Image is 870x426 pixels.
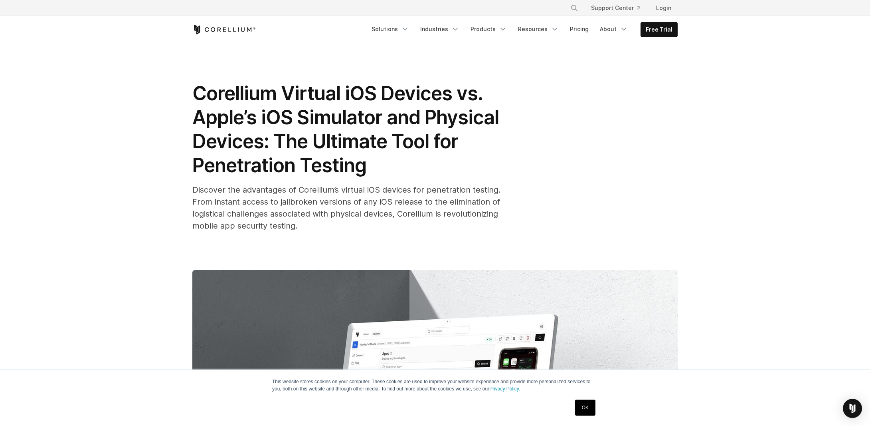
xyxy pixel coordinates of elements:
[367,22,678,37] div: Navigation Menu
[567,1,581,15] button: Search
[650,1,678,15] a: Login
[585,1,647,15] a: Support Center
[367,22,414,36] a: Solutions
[192,185,500,231] span: Discover the advantages of Corellium’s virtual iOS devices for penetration testing. From instant ...
[513,22,564,36] a: Resources
[192,82,499,177] span: Corellium Virtual iOS Devices vs. Apple’s iOS Simulator and Physical Devices: The Ultimate Tool f...
[415,22,464,36] a: Industries
[641,22,677,37] a: Free Trial
[595,22,633,36] a: About
[575,400,595,416] a: OK
[561,1,678,15] div: Navigation Menu
[565,22,593,36] a: Pricing
[843,399,862,418] div: Open Intercom Messenger
[192,25,256,34] a: Corellium Home
[272,378,598,392] p: This website stores cookies on your computer. These cookies are used to improve your website expe...
[466,22,512,36] a: Products
[489,386,520,392] a: Privacy Policy.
